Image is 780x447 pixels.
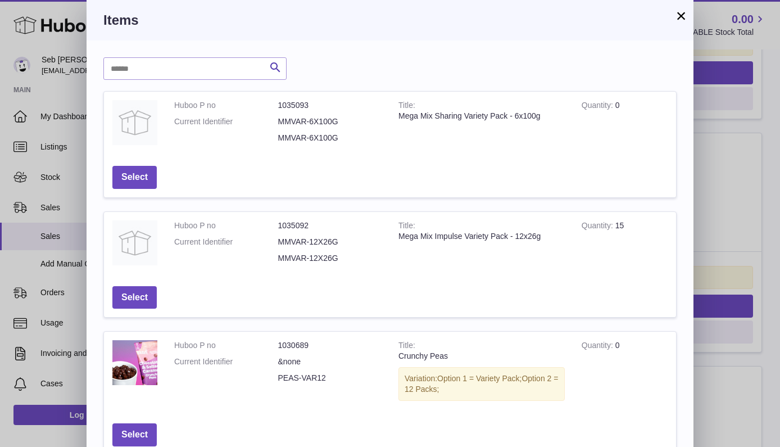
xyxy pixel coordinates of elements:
[112,340,157,385] img: Crunchy Peas
[398,341,415,353] strong: Title
[573,92,676,157] td: 0
[174,100,278,111] dt: Huboo P no
[278,373,382,383] dd: PEAS-VAR12
[278,237,382,247] dd: MMVAR-12X26G
[278,253,382,264] dd: MMVAR-12X26G
[437,374,521,383] span: Option 1 = Variety Pack;
[174,356,278,367] dt: Current Identifier
[582,221,615,233] strong: Quantity
[112,286,157,309] button: Select
[398,221,415,233] strong: Title
[674,9,688,22] button: ×
[398,111,565,121] div: Mega Mix Sharing Variety Pack - 6x100g
[112,166,157,189] button: Select
[278,116,382,127] dd: MMVAR-6X100G
[174,116,278,127] dt: Current Identifier
[278,356,382,367] dd: &none
[398,351,565,362] div: Crunchy Peas
[573,212,676,278] td: 15
[582,341,615,353] strong: Quantity
[278,220,382,231] dd: 1035092
[573,332,676,415] td: 0
[112,220,157,265] img: Mega Mix Impulse Variety Pack - 12x26g
[278,100,382,111] dd: 1035093
[398,367,565,401] div: Variation:
[398,231,565,242] div: Mega Mix Impulse Variety Pack - 12x26g
[174,220,278,231] dt: Huboo P no
[278,340,382,351] dd: 1030689
[278,133,382,143] dd: MMVAR-6X100G
[112,423,157,446] button: Select
[174,237,278,247] dt: Current Identifier
[174,340,278,351] dt: Huboo P no
[112,100,157,145] img: Mega Mix Sharing Variety Pack - 6x100g
[103,11,677,29] h3: Items
[582,101,615,112] strong: Quantity
[398,101,415,112] strong: Title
